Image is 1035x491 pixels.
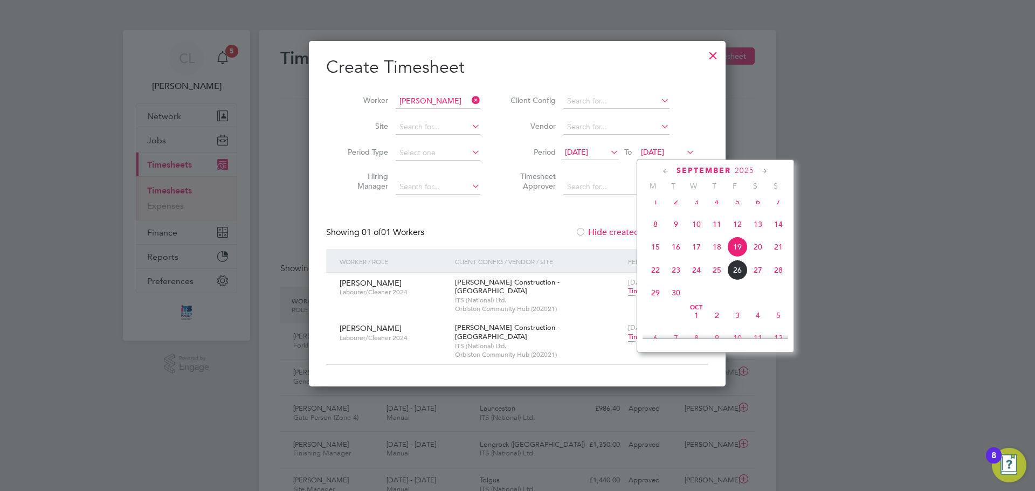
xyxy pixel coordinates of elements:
[455,296,623,305] span: ITS (National) Ltd.
[666,191,686,212] span: 2
[455,350,623,359] span: Orbiston Community Hub (20Z021)
[707,214,727,234] span: 11
[768,328,789,348] span: 12
[707,237,727,257] span: 18
[686,214,707,234] span: 10
[340,334,447,342] span: Labourer/Cleaner 2024
[727,328,748,348] span: 10
[707,328,727,348] span: 9
[645,282,666,303] span: 29
[455,323,560,341] span: [PERSON_NAME] Construction - [GEOGRAPHIC_DATA]
[707,191,727,212] span: 4
[686,191,707,212] span: 3
[326,56,708,79] h2: Create Timesheet
[628,332,687,342] span: Timesheet created
[645,191,666,212] span: 1
[507,121,556,131] label: Vendor
[575,227,685,238] label: Hide created timesheets
[704,181,724,191] span: T
[396,120,480,135] input: Search for...
[340,147,388,157] label: Period Type
[625,249,698,274] div: Period
[745,181,765,191] span: S
[455,342,623,350] span: ITS (National) Ltd.
[396,94,480,109] input: Search for...
[337,249,452,274] div: Worker / Role
[748,191,768,212] span: 6
[735,166,754,175] span: 2025
[727,191,748,212] span: 5
[686,328,707,348] span: 8
[396,146,480,161] input: Select one
[666,237,686,257] span: 16
[507,147,556,157] label: Period
[645,214,666,234] span: 8
[768,214,789,234] span: 14
[340,95,388,105] label: Worker
[748,237,768,257] span: 20
[666,328,686,348] span: 7
[727,214,748,234] span: 12
[765,181,786,191] span: S
[362,227,381,238] span: 01 of
[768,191,789,212] span: 7
[991,455,996,469] div: 8
[641,147,664,157] span: [DATE]
[684,181,704,191] span: W
[340,121,388,131] label: Site
[686,260,707,280] span: 24
[563,179,670,195] input: Search for...
[565,147,588,157] span: [DATE]
[727,260,748,280] span: 26
[563,94,670,109] input: Search for...
[340,171,388,191] label: Hiring Manager
[645,237,666,257] span: 15
[396,179,480,195] input: Search for...
[628,286,687,296] span: Timesheet created
[748,260,768,280] span: 27
[666,282,686,303] span: 30
[455,305,623,313] span: Orbiston Community Hub (20Z021)
[686,237,707,257] span: 17
[748,214,768,234] span: 13
[643,181,663,191] span: M
[768,260,789,280] span: 28
[507,171,556,191] label: Timesheet Approver
[563,120,670,135] input: Search for...
[362,227,424,238] span: 01 Workers
[707,260,727,280] span: 25
[621,145,635,159] span: To
[666,214,686,234] span: 9
[748,305,768,326] span: 4
[628,278,678,287] span: [DATE] - [DATE]
[677,166,731,175] span: September
[326,227,426,238] div: Showing
[768,305,789,326] span: 5
[748,328,768,348] span: 11
[628,323,678,332] span: [DATE] - [DATE]
[724,181,745,191] span: F
[686,305,707,326] span: 1
[992,448,1026,482] button: Open Resource Center, 8 new notifications
[666,260,686,280] span: 23
[727,305,748,326] span: 3
[455,278,560,296] span: [PERSON_NAME] Construction - [GEOGRAPHIC_DATA]
[645,328,666,348] span: 6
[727,237,748,257] span: 19
[507,95,556,105] label: Client Config
[686,305,707,310] span: Oct
[452,249,625,274] div: Client Config / Vendor / Site
[768,237,789,257] span: 21
[340,288,447,296] span: Labourer/Cleaner 2024
[645,260,666,280] span: 22
[340,278,402,288] span: [PERSON_NAME]
[663,181,684,191] span: T
[707,305,727,326] span: 2
[340,323,402,333] span: [PERSON_NAME]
